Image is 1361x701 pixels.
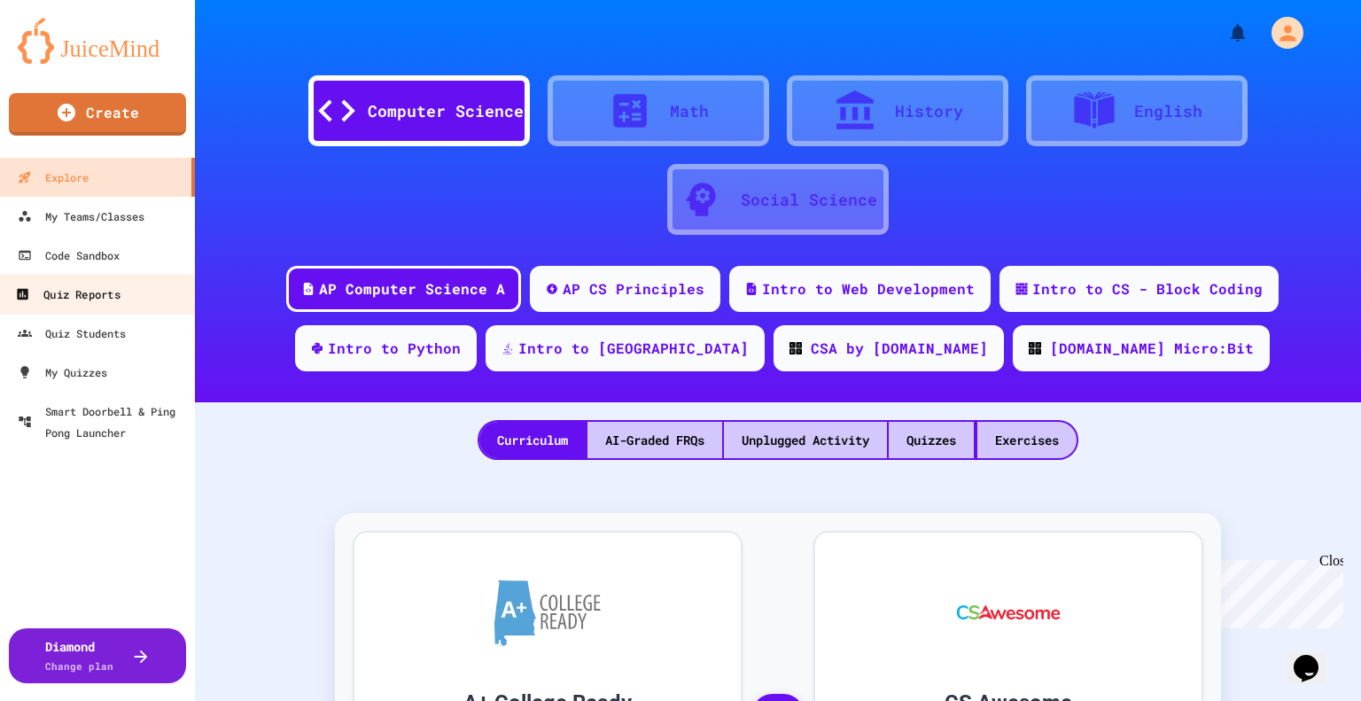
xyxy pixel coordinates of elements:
div: Intro to CS - Block Coding [1032,278,1263,300]
iframe: chat widget [1214,553,1343,628]
div: Intro to Python [328,338,461,359]
div: Code Sandbox [18,245,120,266]
iframe: chat widget [1287,630,1343,683]
div: CSA by [DOMAIN_NAME] [811,338,988,359]
div: Smart Doorbell & Ping Pong Launcher [18,401,188,443]
div: Quizzes [889,422,974,458]
div: Curriculum [479,422,586,458]
div: Math [670,99,709,123]
button: DiamondChange plan [9,628,186,683]
div: Intro to Web Development [762,278,975,300]
div: AP Computer Science A [319,278,505,300]
img: A+ College Ready [494,580,601,646]
div: My Teams/Classes [18,206,144,227]
div: AI-Graded FRQs [587,422,722,458]
div: Social Science [741,188,877,212]
a: Create [9,93,186,136]
div: Intro to [GEOGRAPHIC_DATA] [518,338,749,359]
div: [DOMAIN_NAME] Micro:Bit [1050,338,1254,359]
div: Explore [18,167,89,188]
div: Quiz Students [18,323,126,344]
img: CS Awesome [939,559,1078,666]
div: My Quizzes [18,362,107,383]
div: Exercises [977,422,1077,458]
div: AP CS Principles [563,278,704,300]
div: Chat with us now!Close [7,7,122,113]
div: History [895,99,963,123]
div: English [1134,99,1202,123]
div: Quiz Reports [15,284,120,306]
div: Diamond [45,637,113,674]
img: CODE_logo_RGB.png [1029,342,1041,354]
div: Unplugged Activity [724,422,887,458]
span: Change plan [45,659,113,673]
img: CODE_logo_RGB.png [789,342,802,354]
img: logo-orange.svg [18,18,177,64]
div: My Account [1253,12,1308,53]
div: My Notifications [1194,18,1253,48]
div: Computer Science [368,99,524,123]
